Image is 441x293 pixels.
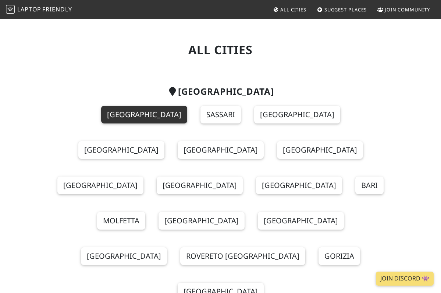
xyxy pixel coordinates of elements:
[270,3,309,16] a: All Cities
[254,106,340,123] a: [GEOGRAPHIC_DATA]
[277,141,363,159] a: [GEOGRAPHIC_DATA]
[6,3,72,16] a: LaptopFriendly LaptopFriendly
[49,86,393,97] h2: [GEOGRAPHIC_DATA]
[17,5,41,13] span: Laptop
[256,177,342,194] a: [GEOGRAPHIC_DATA]
[374,3,433,16] a: Join Community
[78,141,164,159] a: [GEOGRAPHIC_DATA]
[314,3,370,16] a: Suggest Places
[280,6,306,13] span: All Cities
[376,272,434,286] a: Join Discord 👾
[355,177,384,194] a: Bari
[6,5,15,14] img: LaptopFriendly
[157,177,243,194] a: [GEOGRAPHIC_DATA]
[81,247,167,265] a: [GEOGRAPHIC_DATA]
[178,141,264,159] a: [GEOGRAPHIC_DATA]
[49,43,393,57] h1: All Cities
[57,177,143,194] a: [GEOGRAPHIC_DATA]
[319,247,360,265] a: Gorizia
[258,212,344,230] a: [GEOGRAPHIC_DATA]
[200,106,241,123] a: Sassari
[97,212,145,230] a: Molfetta
[42,5,72,13] span: Friendly
[180,247,305,265] a: Rovereto [GEOGRAPHIC_DATA]
[385,6,430,13] span: Join Community
[324,6,367,13] span: Suggest Places
[101,106,187,123] a: [GEOGRAPHIC_DATA]
[159,212,245,230] a: [GEOGRAPHIC_DATA]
